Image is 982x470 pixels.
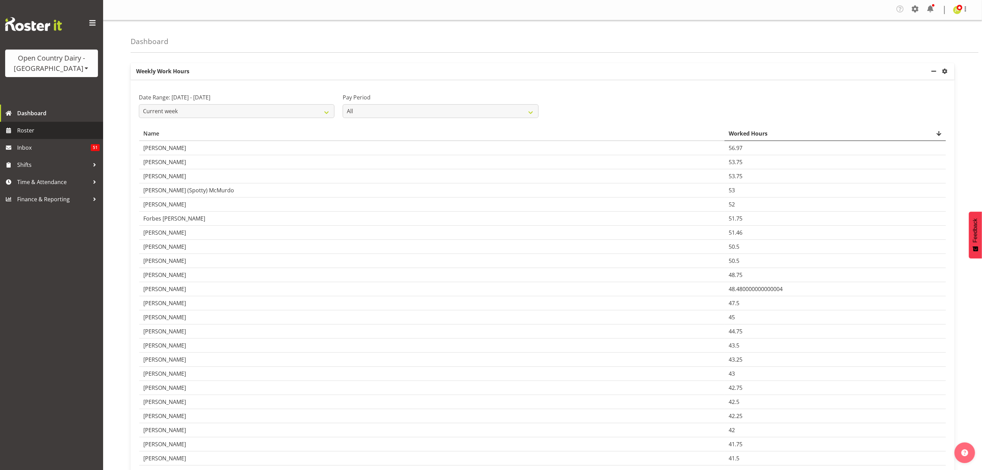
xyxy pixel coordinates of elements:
span: 51 [91,144,100,151]
img: Rosterit website logo [5,17,62,31]
h4: Dashboard [131,38,168,45]
td: [PERSON_NAME] [139,254,725,268]
span: Dashboard [17,108,100,118]
span: 42 [729,426,735,434]
label: Date Range: [DATE] - [DATE] [139,93,334,102]
img: jessica-greenwood7429.jpg [953,6,961,14]
td: [PERSON_NAME] [139,451,725,466]
span: 52 [729,201,735,208]
td: [PERSON_NAME] [139,141,725,155]
span: 48.480000000000004 [729,285,783,293]
button: Feedback - Show survey [969,212,982,258]
div: Name [143,129,720,138]
td: [PERSON_NAME] [139,282,725,296]
td: [PERSON_NAME] (Spotty) McMurdo [139,183,725,197]
span: 42.5 [729,398,739,406]
td: [PERSON_NAME] [139,296,725,310]
span: 50.5 [729,243,739,250]
div: Open Country Dairy - [GEOGRAPHIC_DATA] [12,53,91,74]
td: [PERSON_NAME] [139,395,725,409]
td: [PERSON_NAME] [139,226,725,240]
span: Finance & Reporting [17,194,89,204]
span: 47.5 [729,299,739,307]
a: minimize [930,63,941,79]
td: [PERSON_NAME] [139,381,725,395]
td: [PERSON_NAME] [139,353,725,367]
span: 56.97 [729,144,742,152]
span: 48.75 [729,271,742,279]
td: [PERSON_NAME] [139,409,725,423]
span: 42.75 [729,384,742,392]
span: 45 [729,313,735,321]
img: help-xxl-2.png [961,449,968,456]
div: Worked Hours [729,129,942,138]
td: [PERSON_NAME] [139,155,725,169]
span: 41.5 [729,455,739,462]
td: Forbes [PERSON_NAME] [139,212,725,226]
span: 42.25 [729,412,742,420]
td: [PERSON_NAME] [139,339,725,353]
span: Inbox [17,142,91,153]
span: Feedback [972,218,979,243]
td: [PERSON_NAME] [139,240,725,254]
label: Pay Period [343,93,538,102]
span: 51.75 [729,215,742,222]
span: 43.25 [729,356,742,363]
span: 41.75 [729,440,742,448]
span: 43.5 [729,342,739,349]
td: [PERSON_NAME] [139,324,725,339]
span: 50.5 [729,257,739,265]
span: Shifts [17,160,89,170]
span: 53.75 [729,158,742,166]
td: [PERSON_NAME] [139,310,725,324]
td: [PERSON_NAME] [139,367,725,381]
td: [PERSON_NAME] [139,423,725,437]
td: [PERSON_NAME] [139,437,725,451]
span: Time & Attendance [17,177,89,187]
span: 51.46 [729,229,742,236]
td: [PERSON_NAME] [139,197,725,212]
span: 53.75 [729,172,742,180]
span: 43 [729,370,735,377]
a: settings [941,67,952,75]
span: 53 [729,186,735,194]
td: [PERSON_NAME] [139,268,725,282]
span: 44.75 [729,328,742,335]
span: Roster [17,125,100,136]
p: Weekly Work Hours [131,63,930,79]
td: [PERSON_NAME] [139,169,725,183]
